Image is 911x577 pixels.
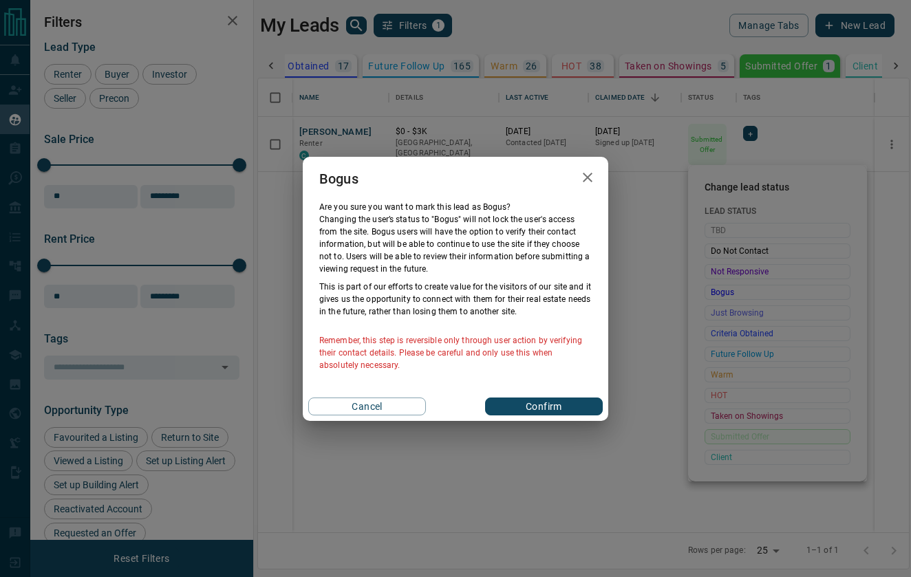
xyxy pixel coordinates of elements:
[303,157,375,201] h2: Bogus
[319,201,592,213] p: Are you sure you want to mark this lead as Bogus ?
[485,398,603,415] button: Confirm
[319,213,592,275] p: Changing the user’s status to "Bogus" will not lock the user's access from the site. Bogus users ...
[319,334,592,371] p: Remember, this step is reversible only through user action by verifying their contact details. Pl...
[308,398,426,415] button: Cancel
[319,281,592,318] p: This is part of our efforts to create value for the visitors of our site and it gives us the oppo...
